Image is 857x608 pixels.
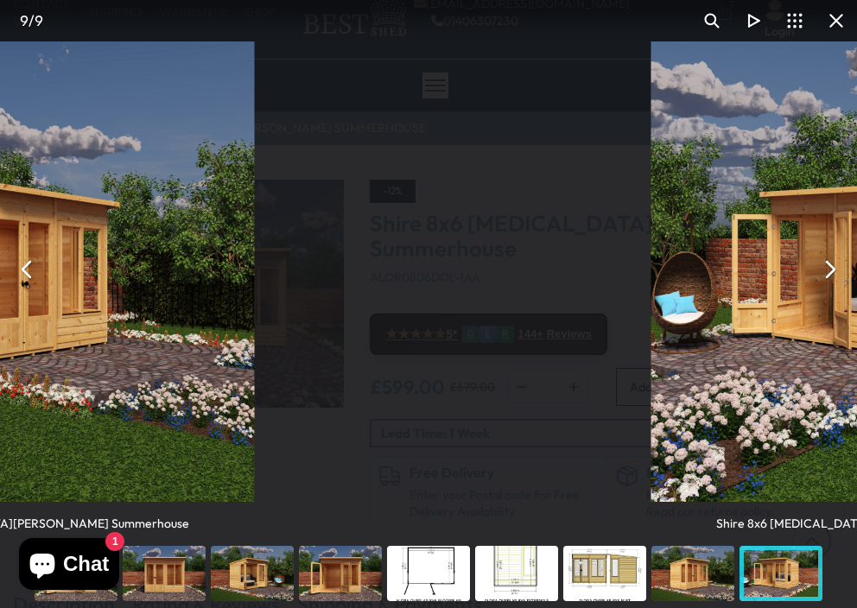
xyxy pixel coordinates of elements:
inbox-online-store-chat: Shopify online store chat [14,538,124,594]
span: 9 [20,11,29,29]
button: Next [809,249,850,290]
span: 9 [35,11,43,29]
button: Previous [7,249,48,290]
